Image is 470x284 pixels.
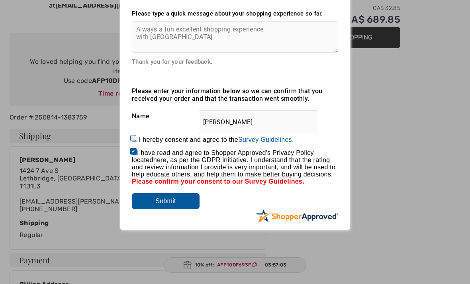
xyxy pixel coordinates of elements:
label: I hereby consent and agree to the [139,136,294,143]
div: Please type a quick message about your shopping experience so far. [132,10,338,17]
a: here [153,157,166,163]
div: Name [132,106,338,126]
a: Survey Guidelines. [238,136,294,143]
input: Submit [132,193,200,209]
div: Please confirm your consent to our Survey Guidelines. [132,178,338,185]
div: Please enter your information below so we can confirm that you received your order and that the t... [132,87,338,102]
span: I have read and agree to Shopper Approved's Privacy Policy located , as per the GDPR initiative. ... [132,149,335,178]
div: Thank you for your feedback. [132,58,338,65]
